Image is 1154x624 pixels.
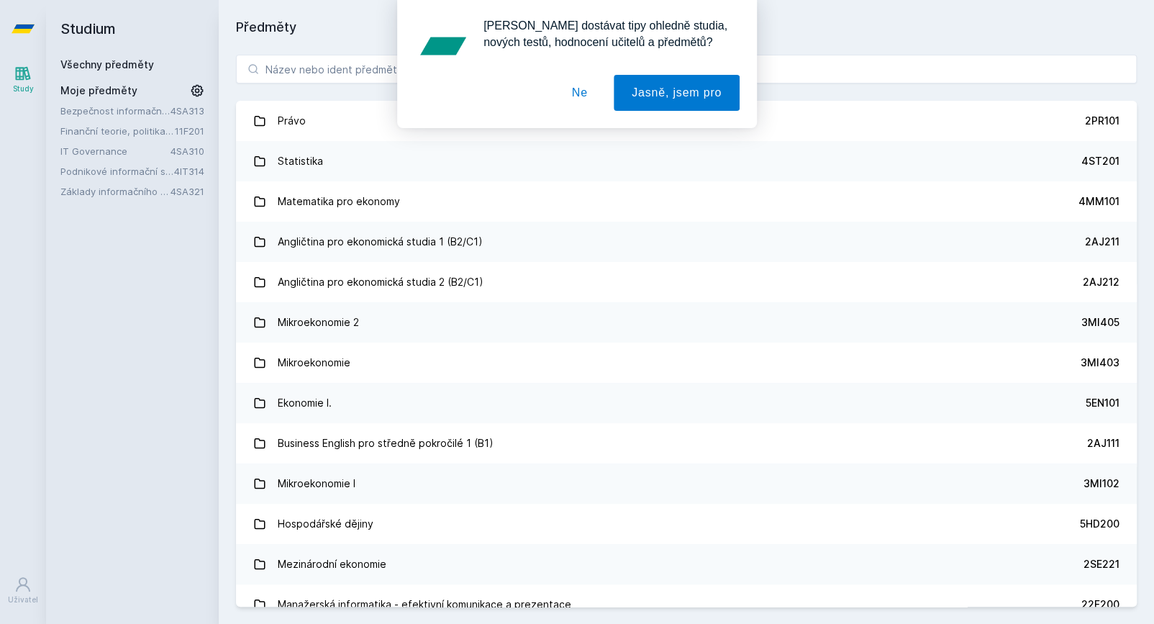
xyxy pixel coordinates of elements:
[236,343,1137,383] a: Mikroekonomie 3MI403
[60,164,174,178] a: Podnikové informační systémy
[236,302,1137,343] a: Mikroekonomie 2 3MI405
[236,262,1137,302] a: Angličtina pro ekonomická studia 2 (B2/C1) 2AJ212
[236,423,1137,464] a: Business English pro středně pokročilé 1 (B1) 2AJ111
[1085,235,1119,249] div: 2AJ211
[236,464,1137,504] a: Mikroekonomie I 3MI102
[554,75,606,111] button: Ne
[3,569,43,612] a: Uživatel
[236,222,1137,262] a: Angličtina pro ekonomická studia 1 (B2/C1) 2AJ211
[1081,315,1119,330] div: 3MI405
[236,383,1137,423] a: Ekonomie I. 5EN101
[278,389,332,417] div: Ekonomie I.
[60,144,171,158] a: IT Governance
[171,145,204,157] a: 4SA310
[278,550,386,579] div: Mezinárodní ekonomie
[1081,597,1119,612] div: 22F200
[278,147,323,176] div: Statistika
[1081,154,1119,168] div: 4ST201
[278,429,494,458] div: Business English pro středně pokročilé 1 (B1)
[278,227,483,256] div: Angličtina pro ekonomická studia 1 (B2/C1)
[1083,557,1119,571] div: 2SE221
[1080,517,1119,531] div: 5HD200
[414,17,472,75] img: notification icon
[8,594,38,605] div: Uživatel
[175,125,204,137] a: 11F201
[236,141,1137,181] a: Statistika 4ST201
[278,268,483,297] div: Angličtina pro ekonomická studia 2 (B2/C1)
[174,166,204,177] a: 4IT314
[278,308,359,337] div: Mikroekonomie 2
[1083,275,1119,289] div: 2AJ212
[1087,436,1119,451] div: 2AJ111
[278,590,571,619] div: Manažerská informatika - efektivní komunikace a prezentace
[171,186,204,197] a: 4SA321
[236,181,1137,222] a: Matematika pro ekonomy 4MM101
[236,544,1137,584] a: Mezinárodní ekonomie 2SE221
[60,124,175,138] a: Finanční teorie, politika a instituce
[472,17,740,50] div: [PERSON_NAME] dostávat tipy ohledně studia, nových testů, hodnocení učitelů a předmětů?
[1081,356,1119,370] div: 3MI403
[60,184,171,199] a: Základy informačního managementu
[1086,396,1119,410] div: 5EN101
[614,75,740,111] button: Jasně, jsem pro
[278,348,350,377] div: Mikroekonomie
[278,187,400,216] div: Matematika pro ekonomy
[1078,194,1119,209] div: 4MM101
[278,510,373,538] div: Hospodářské dějiny
[1083,476,1119,491] div: 3MI102
[278,469,355,498] div: Mikroekonomie I
[236,504,1137,544] a: Hospodářské dějiny 5HD200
